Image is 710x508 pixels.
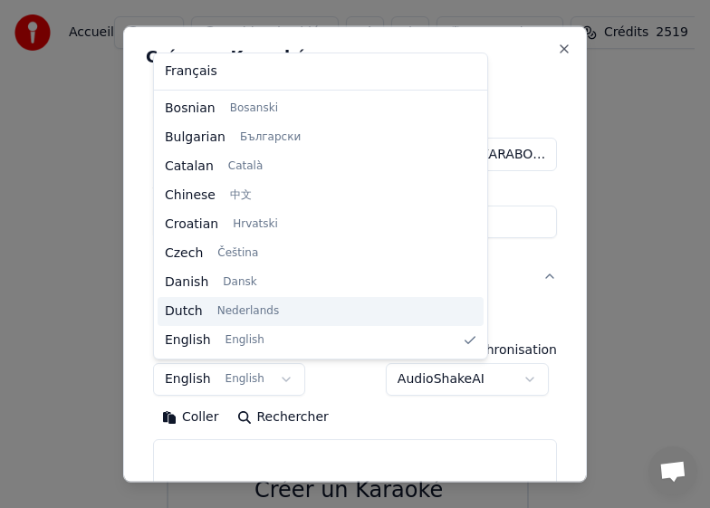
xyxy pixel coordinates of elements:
span: Bosanski [230,101,278,116]
span: English [225,333,264,348]
span: Czech [165,244,203,263]
span: Nederlands [217,304,279,319]
span: Hrvatski [233,217,278,232]
span: 中文 [230,188,252,203]
span: Bosnian [165,100,216,118]
span: Български [240,130,301,145]
span: Dansk [223,275,256,290]
span: English [165,331,211,350]
span: Croatian [165,216,218,234]
span: Chinese [165,187,216,205]
span: Catalan [165,158,214,176]
span: Français [165,62,217,81]
span: Dutch [165,302,203,321]
span: Català [228,159,263,174]
span: Bulgarian [165,129,225,147]
span: Danish [165,273,208,292]
span: Čeština [217,246,258,261]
